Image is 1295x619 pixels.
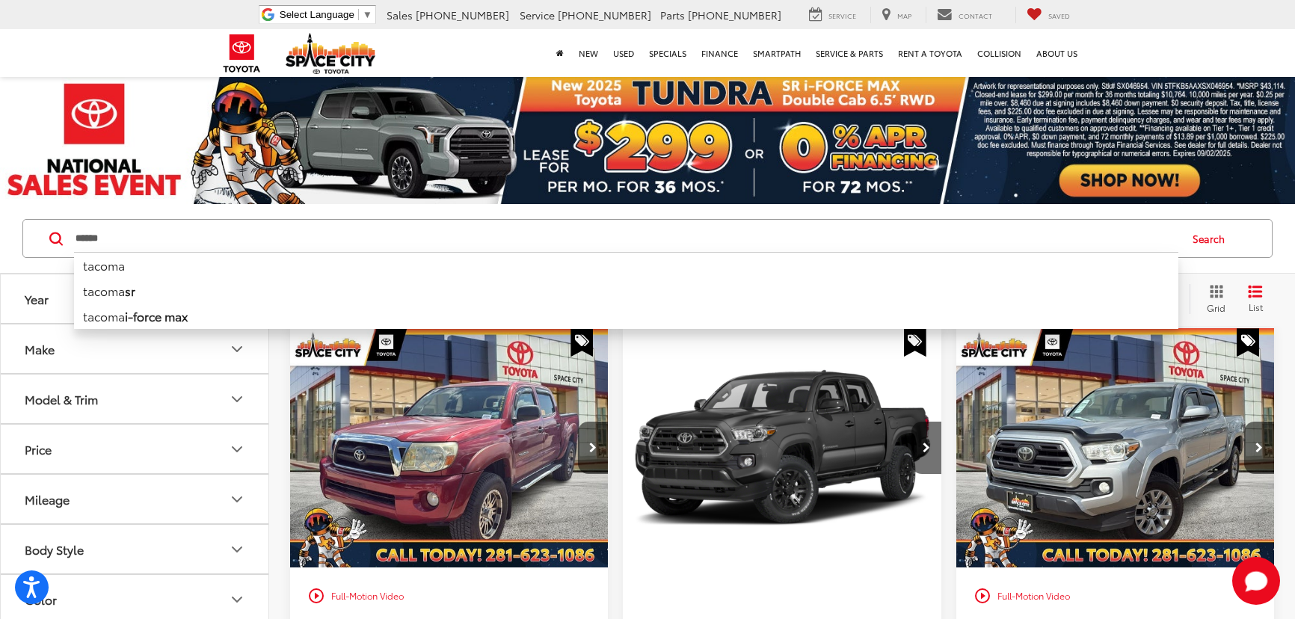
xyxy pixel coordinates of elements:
[1237,328,1259,357] span: Special
[904,328,926,357] span: Special
[520,7,555,22] span: Service
[890,29,970,77] a: Rent a Toyota
[870,7,923,23] a: Map
[1,274,270,323] button: YearYear
[25,592,57,606] div: Color
[970,29,1029,77] a: Collision
[1237,284,1274,314] button: List View
[1248,301,1263,313] span: List
[622,328,942,567] a: 2016 Toyota TACOMA TRD SPORT 4X2 DBL CAB LONG BED2016 Toyota TACOMA TRD SPORT 4X2 DBL CAB LONG BE...
[660,7,685,22] span: Parts
[808,29,890,77] a: Service & Parts
[25,492,70,506] div: Mileage
[1,525,270,573] button: Body StyleBody Style
[289,328,609,568] img: 2008 Toyota TACOMA PRERUNNER DOUBLE CAB 4X2 V6
[959,10,992,20] span: Contact
[1,475,270,523] button: MileageMileage
[642,29,694,77] a: Specials
[926,7,1003,23] a: Contact
[798,7,867,23] a: Service
[745,29,808,77] a: SmartPath
[571,29,606,77] a: New
[1178,220,1246,257] button: Search
[280,9,372,20] a: Select Language​
[549,29,571,77] a: Home
[228,390,246,408] div: Model & Trim
[1,425,270,473] button: PricePrice
[289,328,609,567] div: 2008 Toyota TACOMA PRERUNNER PreRunner V6 0
[74,221,1178,256] input: Search by Make, Model, or Keyword
[1029,29,1085,77] a: About Us
[606,29,642,77] a: Used
[228,440,246,458] div: Price
[1048,10,1070,20] span: Saved
[25,442,52,456] div: Price
[956,328,1276,567] div: 2019 Toyota TACOMA SR5 SR5 V6 0
[416,7,509,22] span: [PHONE_NUMBER]
[1015,7,1081,23] a: My Saved Vehicles
[1244,422,1274,474] button: Next image
[956,328,1276,567] a: 2019 Toyota TACOMA SR5 4X2 DOUBLE CAB 2wd2019 Toyota TACOMA SR5 4X2 DOUBLE CAB 2wd2019 Toyota TAC...
[74,278,1178,304] li: tacoma
[1190,284,1237,314] button: Grid View
[25,342,55,356] div: Make
[622,328,942,567] div: 2016 Toyota TACOMA TRD SPORT SR5 V6 0
[956,328,1276,568] img: 2019 Toyota TACOMA SR5 4X2 DOUBLE CAB 2wd
[558,7,651,22] span: [PHONE_NUMBER]
[228,340,246,358] div: Make
[387,7,413,22] span: Sales
[828,10,856,20] span: Service
[1232,557,1280,605] svg: Start Chat
[1,375,270,423] button: Model & TrimModel & Trim
[25,542,84,556] div: Body Style
[1,324,270,373] button: MakeMake
[25,392,98,406] div: Model & Trim
[228,541,246,558] div: Body Style
[280,9,354,20] span: Select Language
[289,328,609,567] a: 2008 Toyota TACOMA PRERUNNER DOUBLE CAB 4X2 V62008 Toyota TACOMA PRERUNNER DOUBLE CAB 4X2 V62008 ...
[74,304,1178,329] li: tacoma
[897,10,911,20] span: Map
[1207,301,1225,314] span: Grid
[911,422,941,474] button: Next image
[74,252,1178,278] li: tacoma
[570,328,593,357] span: Special
[125,307,188,324] b: i-force max
[228,591,246,609] div: Color
[688,7,781,22] span: [PHONE_NUMBER]
[228,490,246,508] div: Mileage
[578,422,608,474] button: Next image
[694,29,745,77] a: Finance
[25,292,49,306] div: Year
[363,9,372,20] span: ▼
[125,282,135,299] b: sr
[286,33,375,74] img: Space City Toyota
[622,328,942,568] img: 2016 Toyota TACOMA TRD SPORT 4X2 DBL CAB LONG BED
[1232,557,1280,605] button: Toggle Chat Window
[214,29,270,78] img: Toyota
[358,9,359,20] span: ​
